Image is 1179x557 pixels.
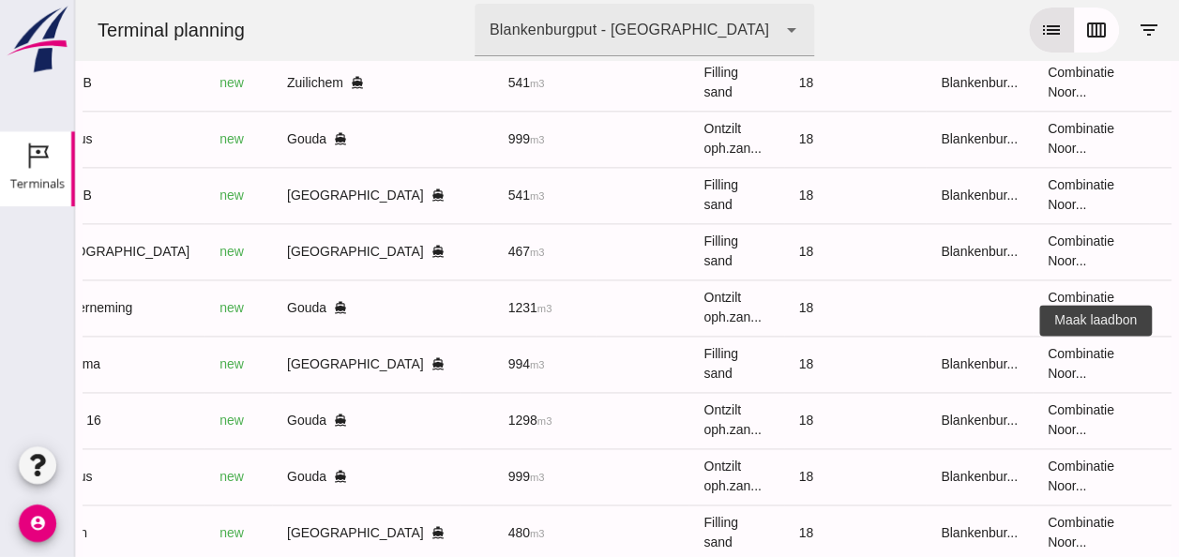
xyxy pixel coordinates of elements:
[613,223,708,279] td: Filling sand
[4,5,71,74] img: logo-small.a267ee39.svg
[1010,19,1033,41] i: calendar_view_week
[418,279,521,336] td: 1231
[455,472,470,483] small: m3
[709,223,852,279] td: 18
[709,448,852,504] td: 18
[709,279,852,336] td: 18
[356,245,370,258] i: directions_boat
[418,448,521,504] td: 999
[212,298,370,318] div: Gouda
[212,467,370,487] div: Gouda
[958,392,1074,448] td: Combinatie Noor...
[709,392,852,448] td: 18
[613,448,708,504] td: Ontzilt oph.zan...
[455,78,470,89] small: m3
[212,186,370,205] div: [GEOGRAPHIC_DATA]
[129,54,197,111] td: new
[851,223,958,279] td: Blankenbur...
[259,470,272,483] i: directions_boat
[851,54,958,111] td: Blankenbur...
[129,448,197,504] td: new
[958,167,1074,223] td: Combinatie Noor...
[462,303,477,314] small: m3
[851,392,958,448] td: Blankenbur...
[455,247,470,258] small: m3
[276,76,289,89] i: directions_boat
[212,411,370,430] div: Gouda
[958,54,1074,111] td: Combinatie Noor...
[259,132,272,145] i: directions_boat
[851,167,958,223] td: Blankenbur...
[613,392,708,448] td: Ontzilt oph.zan...
[613,111,708,167] td: Ontzilt oph.zan...
[418,111,521,167] td: 999
[462,415,477,427] small: m3
[212,129,370,149] div: Gouda
[958,111,1074,167] td: Combinatie Noor...
[1063,19,1085,41] i: filter_list
[418,392,521,448] td: 1298
[965,19,988,41] i: list
[705,19,728,41] i: arrow_drop_down
[259,301,272,314] i: directions_boat
[613,54,708,111] td: Filling sand
[709,336,852,392] td: 18
[10,177,65,189] div: Terminals
[418,223,521,279] td: 467
[129,111,197,167] td: new
[709,54,852,111] td: 18
[415,19,694,41] div: Blankenburgput - [GEOGRAPHIC_DATA]
[455,134,470,145] small: m3
[212,73,370,93] div: Zuilichem
[455,528,470,539] small: m3
[129,223,197,279] td: new
[129,167,197,223] td: new
[212,242,370,262] div: [GEOGRAPHIC_DATA]
[709,167,852,223] td: 18
[613,336,708,392] td: Filling sand
[129,336,197,392] td: new
[851,111,958,167] td: Blankenbur...
[613,167,708,223] td: Filling sand
[958,448,1074,504] td: Combinatie Noor...
[356,188,370,202] i: directions_boat
[356,357,370,370] i: directions_boat
[129,279,197,336] td: new
[418,167,521,223] td: 541
[129,392,197,448] td: new
[259,414,272,427] i: directions_boat
[418,336,521,392] td: 994
[958,223,1074,279] td: Combinatie Noor...
[709,111,852,167] td: 18
[212,354,370,374] div: [GEOGRAPHIC_DATA]
[19,504,56,542] i: account_circle
[8,17,185,43] div: Terminal planning
[613,279,708,336] td: Ontzilt oph.zan...
[851,336,958,392] td: Blankenbur...
[212,523,370,543] div: [GEOGRAPHIC_DATA]
[958,336,1074,392] td: Combinatie Noor...
[958,279,1074,336] td: Combinatie Noor...
[356,526,370,539] i: directions_boat
[418,54,521,111] td: 541
[455,190,470,202] small: m3
[455,359,470,370] small: m3
[851,448,958,504] td: Blankenbur...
